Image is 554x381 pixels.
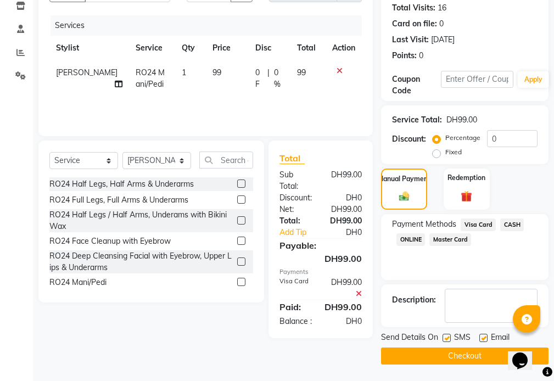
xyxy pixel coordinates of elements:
span: ONLINE [396,233,425,246]
th: Action [326,36,362,60]
div: 16 [438,2,446,14]
th: Qty [175,36,206,60]
div: DH99.00 [316,300,370,313]
span: 0 % [274,67,284,90]
div: DH0 [321,316,370,327]
div: RO24 Deep Cleansing Facial with Eyebrow, Upper Lips & Underarms [49,250,233,273]
th: Price [206,36,249,60]
div: DH99.00 [271,252,370,265]
div: Services [51,15,370,36]
div: DH99.00 [446,114,477,126]
div: Service Total: [392,114,442,126]
div: Net: [271,204,321,215]
span: Visa Card [461,218,496,231]
th: Total [290,36,326,60]
span: | [267,67,270,90]
span: Email [491,332,510,345]
div: Balance : [271,316,321,327]
label: Manual Payment [378,174,430,184]
div: RO24 Half Legs / Half Arms, Underams with Bikini Wax [49,209,233,232]
a: Add Tip [271,227,329,238]
input: Search or Scan [199,152,253,169]
span: Payment Methods [392,218,456,230]
input: Enter Offer / Coupon Code [441,71,513,88]
div: [DATE] [431,34,455,46]
div: DH99.00 [321,215,370,227]
div: DH0 [329,227,370,238]
span: 1 [182,68,186,77]
div: Payable: [271,239,370,252]
div: Card on file: [392,18,437,30]
div: RO24 Full Legs, Full Arms & Underarms [49,194,188,206]
div: Total: [271,215,321,227]
div: DH0 [321,192,370,204]
span: Master Card [429,233,471,246]
label: Redemption [447,173,485,183]
div: RO24 Face Cleanup with Eyebrow [49,236,171,247]
img: _gift.svg [457,189,475,203]
div: Discount: [392,133,426,145]
iframe: chat widget [508,337,543,370]
div: Sub Total: [271,169,321,192]
span: 0 F [255,67,264,90]
th: Stylist [49,36,129,60]
div: Discount: [271,192,321,204]
div: Paid: [271,300,316,313]
span: Total [279,153,305,164]
div: 0 [419,50,423,61]
span: [PERSON_NAME] [56,68,117,77]
th: Service [129,36,175,60]
div: DH99.00 [321,204,370,215]
button: Checkout [381,348,549,365]
div: Visa Card [271,277,321,300]
div: Points: [392,50,417,61]
div: DH99.00 [321,277,370,300]
span: CASH [500,218,524,231]
div: Last Visit: [392,34,429,46]
button: Apply [518,71,549,88]
div: Description: [392,294,436,306]
span: SMS [454,332,471,345]
div: RO24 Half Legs, Half Arms & Underarms [49,178,194,190]
div: RO24 Mani/Pedi [49,277,107,288]
span: Send Details On [381,332,438,345]
label: Percentage [445,133,480,143]
div: Coupon Code [392,74,440,97]
span: RO24 Mani/Pedi [136,68,165,89]
th: Disc [249,36,290,60]
img: _cash.svg [396,190,412,202]
div: Total Visits: [392,2,435,14]
div: 0 [439,18,444,30]
span: 99 [212,68,221,77]
span: 99 [297,68,306,77]
label: Fixed [445,147,462,157]
div: DH99.00 [321,169,370,192]
div: Payments [279,267,362,277]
